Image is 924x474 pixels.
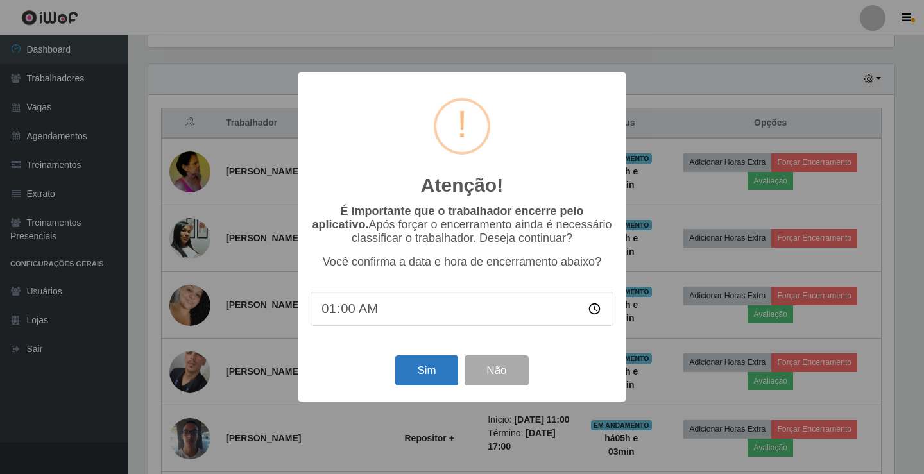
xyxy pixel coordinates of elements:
button: Não [465,355,528,385]
b: É importante que o trabalhador encerre pelo aplicativo. [312,205,583,231]
h2: Atenção! [421,174,503,197]
p: Você confirma a data e hora de encerramento abaixo? [311,255,613,269]
button: Sim [395,355,458,385]
p: Após forçar o encerramento ainda é necessário classificar o trabalhador. Deseja continuar? [311,205,613,245]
